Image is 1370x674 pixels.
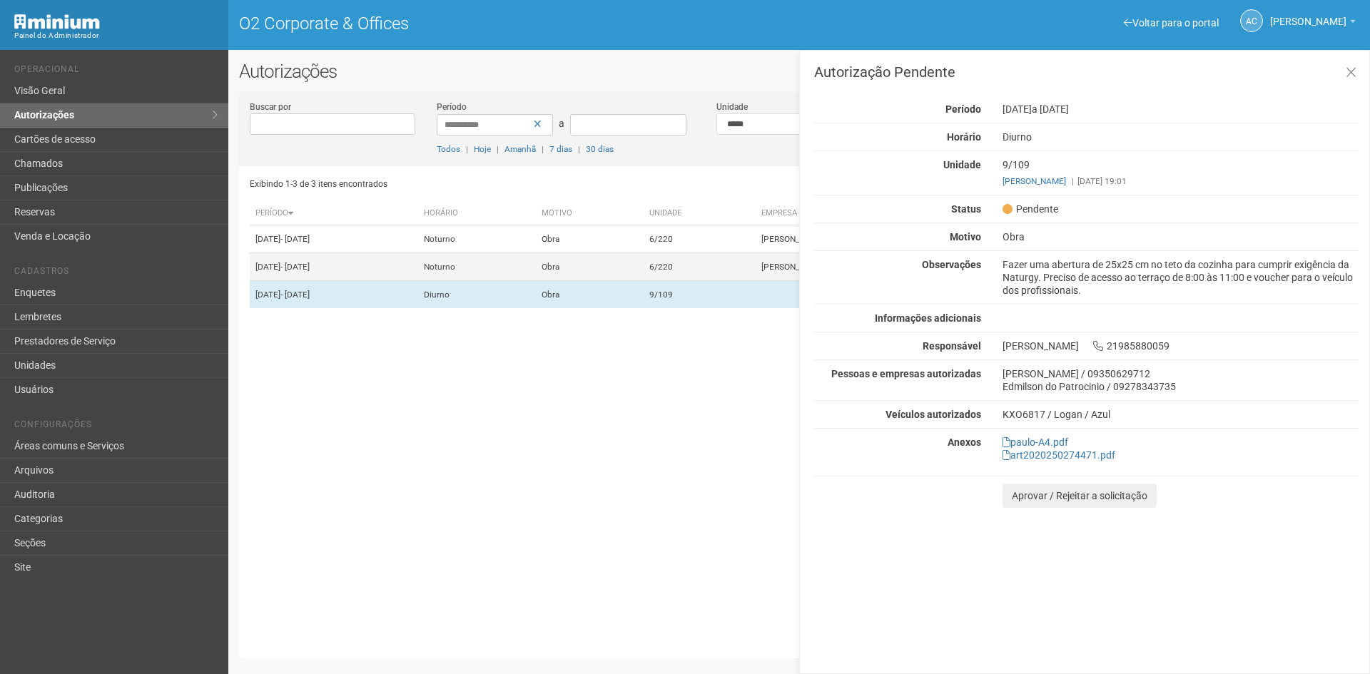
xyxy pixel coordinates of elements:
th: Empresa [756,202,948,225]
strong: Unidade [943,159,981,170]
div: Exibindo 1-3 de 3 itens encontrados [250,173,796,195]
th: Unidade [644,202,756,225]
td: [DATE] [250,253,418,281]
div: KXO6817 / Logan / Azul [1003,408,1359,421]
td: [PERSON_NAME] [756,253,948,281]
button: Aprovar / Rejeitar a solicitação [1003,484,1157,508]
strong: Horário [947,131,981,143]
a: [PERSON_NAME] [1003,176,1066,186]
div: Edmilson do Patrocinio / 09278343735 [1003,380,1359,393]
a: art2020250274471.pdf [1003,449,1115,461]
span: Ana Carla de Carvalho Silva [1270,2,1346,27]
div: [PERSON_NAME] / 09350629712 [1003,367,1359,380]
th: Período [250,202,418,225]
span: | [466,144,468,154]
img: Minium [14,14,100,29]
label: Unidade [716,101,748,113]
li: Cadastros [14,266,218,281]
td: [DATE] [250,281,418,309]
strong: Motivo [950,231,981,242]
td: Noturno [418,253,535,281]
td: Obra [536,281,644,309]
strong: Anexos [948,436,981,448]
a: Voltar para o portal [1124,17,1219,29]
span: - [DATE] [280,262,310,272]
div: Fazer uma abertura de 25x25 cm no teto da cozinha para cumprir exigência da Naturgy. Preciso de a... [992,258,1369,297]
div: [PERSON_NAME] 21985880059 [992,339,1369,352]
div: Obra [992,230,1369,243]
td: 9/109 [644,281,756,309]
strong: Período [945,103,981,115]
td: 6/220 [644,225,756,253]
h1: O2 Corporate & Offices [239,14,788,33]
h2: Autorizações [239,61,1359,82]
li: Operacional [14,64,218,79]
label: Buscar por [250,101,291,113]
span: Pendente [1003,203,1058,215]
th: Horário [418,202,535,225]
a: paulo-A4.pdf [1003,436,1068,448]
span: | [497,144,499,154]
a: Todos [437,144,460,154]
strong: Observações [922,259,981,270]
td: [DATE] [250,225,418,253]
div: [DATE] 19:01 [1003,175,1359,188]
td: Obra [536,225,644,253]
td: 6/220 [644,253,756,281]
th: Motivo [536,202,644,225]
div: [DATE] [992,103,1369,116]
label: Período [437,101,467,113]
strong: Informações adicionais [875,312,981,324]
td: [PERSON_NAME] [756,225,948,253]
a: [PERSON_NAME] [1270,18,1356,29]
strong: Pessoas e empresas autorizadas [831,368,981,379]
span: | [578,144,580,154]
strong: Veículos autorizados [886,409,981,420]
a: Amanhã [504,144,536,154]
div: Diurno [992,131,1369,143]
a: 30 dias [586,144,614,154]
span: - [DATE] [280,234,310,244]
span: | [1072,176,1074,186]
td: Obra [536,253,644,281]
span: | [542,144,544,154]
span: a [DATE] [1032,103,1069,115]
div: 9/109 [992,158,1369,188]
div: Painel do Administrador [14,29,218,42]
strong: Responsável [923,340,981,352]
a: 7 dias [549,144,572,154]
td: Diurno [418,281,535,309]
a: AC [1240,9,1263,32]
span: a [559,118,564,129]
td: Noturno [418,225,535,253]
h3: Autorização Pendente [814,65,1359,79]
a: Hoje [474,144,491,154]
span: - [DATE] [280,290,310,300]
li: Configurações [14,419,218,434]
strong: Status [951,203,981,215]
